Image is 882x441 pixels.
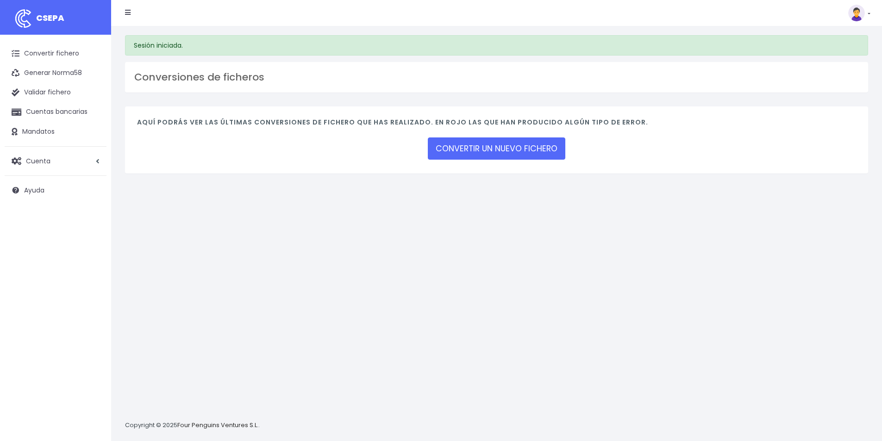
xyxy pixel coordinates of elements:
a: Four Penguins Ventures S.L. [177,421,258,429]
a: Generar Norma58 [5,63,106,83]
a: Convertir fichero [5,44,106,63]
a: Ayuda [5,180,106,200]
div: Sesión iniciada. [125,35,868,56]
span: Cuenta [26,156,50,165]
span: Ayuda [24,186,44,195]
p: Copyright © 2025 . [125,421,260,430]
h4: Aquí podrás ver las últimas conversiones de fichero que has realizado. En rojo las que han produc... [137,118,856,131]
span: CSEPA [36,12,64,24]
a: Cuenta [5,151,106,171]
img: logo [12,7,35,30]
a: CONVERTIR UN NUEVO FICHERO [428,137,565,160]
a: Cuentas bancarias [5,102,106,122]
a: Mandatos [5,122,106,142]
img: profile [848,5,865,21]
h3: Conversiones de ficheros [134,71,859,83]
a: Validar fichero [5,83,106,102]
